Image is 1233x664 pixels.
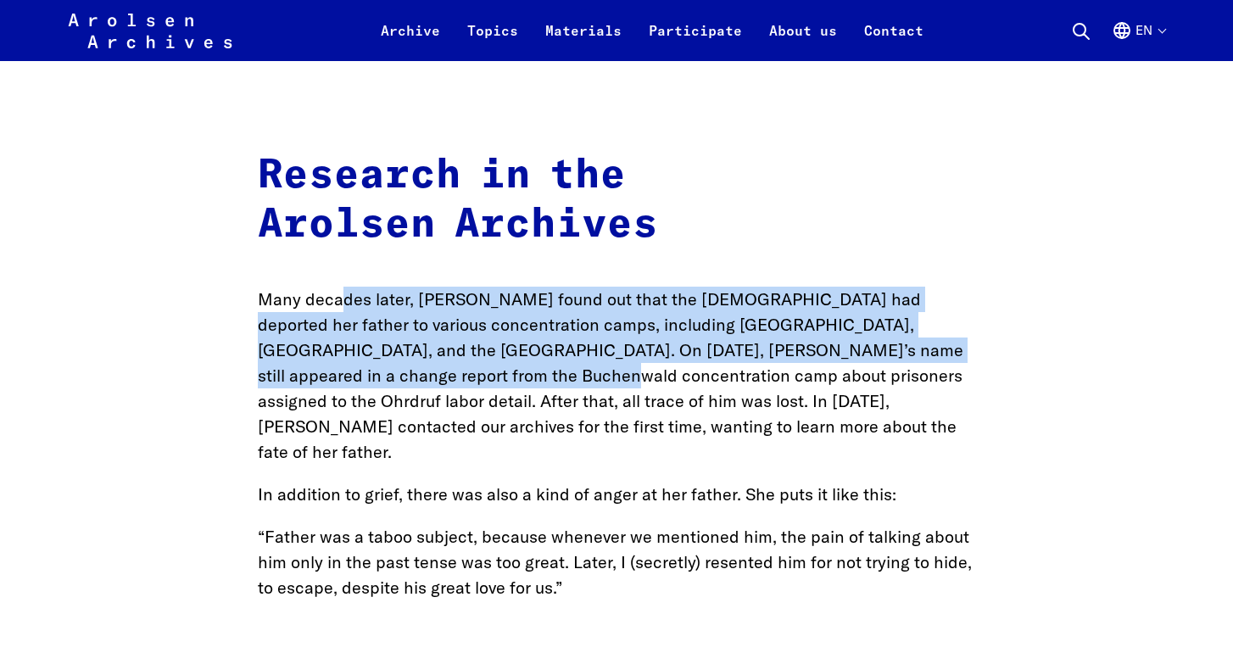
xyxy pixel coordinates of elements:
nav: Primary [367,10,937,51]
a: Contact [851,20,937,61]
a: Archive [367,20,454,61]
a: Participate [635,20,756,61]
a: About us [756,20,851,61]
p: Many decades later, [PERSON_NAME] found out that the [DEMOGRAPHIC_DATA] had deported her father t... [258,287,975,465]
button: English, language selection [1112,20,1165,61]
a: Topics [454,20,532,61]
p: “Father was a taboo subject, because whenever we mentioned him, the pain of talking about him onl... [258,524,975,600]
p: In addition to grief, there was also a kind of anger at her father. She puts it like this: [258,482,975,507]
strong: Research in the Arolsen Archives [258,155,658,245]
a: Materials [532,20,635,61]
